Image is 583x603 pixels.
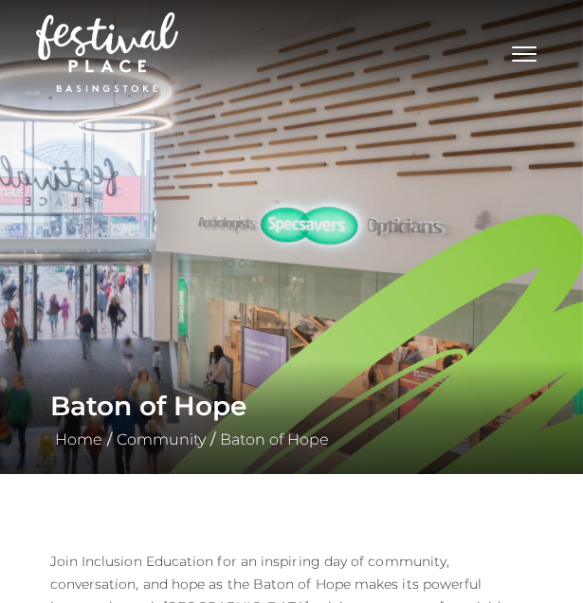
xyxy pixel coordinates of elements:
[50,383,534,429] h1: Baton of Hope
[36,12,178,92] img: Festival Place Logo
[112,430,210,448] a: Community
[215,430,334,448] a: Baton of Hope
[50,430,107,448] a: Home
[36,383,548,451] div: / /
[501,38,548,65] button: Toggle navigation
